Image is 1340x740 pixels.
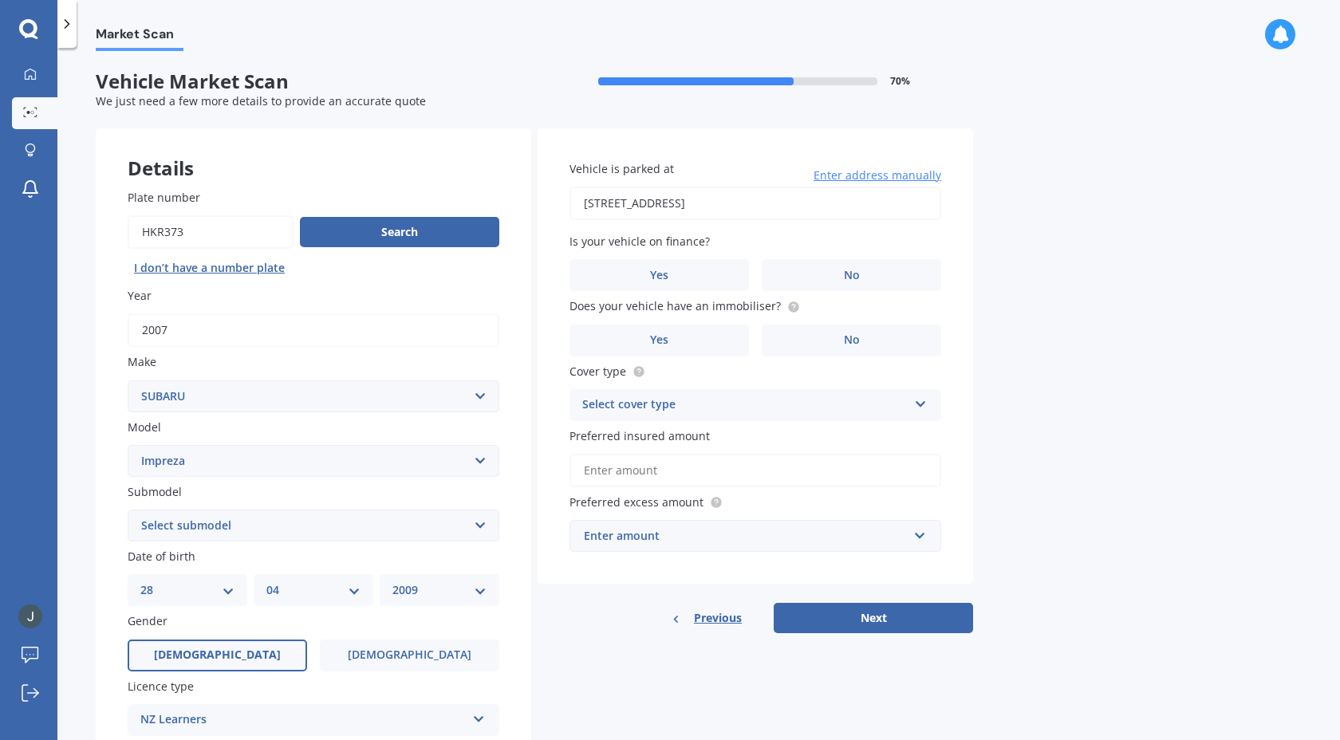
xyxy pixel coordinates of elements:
[814,167,941,183] span: Enter address manually
[569,428,710,443] span: Preferred insured amount
[128,313,499,347] input: YYYY
[348,648,471,662] span: [DEMOGRAPHIC_DATA]
[569,364,626,379] span: Cover type
[300,217,499,247] button: Search
[582,396,908,415] div: Select cover type
[569,494,703,510] span: Preferred excess amount
[128,679,194,694] span: Licence type
[128,614,167,629] span: Gender
[96,70,534,93] span: Vehicle Market Scan
[140,710,466,730] div: NZ Learners
[694,606,742,630] span: Previous
[128,355,156,370] span: Make
[96,93,426,108] span: We just need a few more details to provide an accurate quote
[154,648,281,662] span: [DEMOGRAPHIC_DATA]
[890,76,910,87] span: 70 %
[128,419,161,435] span: Model
[18,604,42,628] img: ACg8ocJiX2RtwRsLDbATH0O0YyjZRdOYIi_RMWgZ3p4MeIUlBnmVnA=s96-c
[128,549,195,564] span: Date of birth
[650,333,668,347] span: Yes
[128,190,200,205] span: Plate number
[569,161,674,176] span: Vehicle is parked at
[128,288,152,303] span: Year
[844,269,860,282] span: No
[650,269,668,282] span: Yes
[569,234,710,249] span: Is your vehicle on finance?
[774,603,973,633] button: Next
[569,454,941,487] input: Enter amount
[128,215,294,249] input: Enter plate number
[584,527,908,545] div: Enter amount
[128,484,182,499] span: Submodel
[128,255,291,281] button: I don’t have a number plate
[569,299,781,314] span: Does your vehicle have an immobiliser?
[96,26,183,48] span: Market Scan
[569,187,941,220] input: Enter address
[844,333,860,347] span: No
[96,128,531,176] div: Details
